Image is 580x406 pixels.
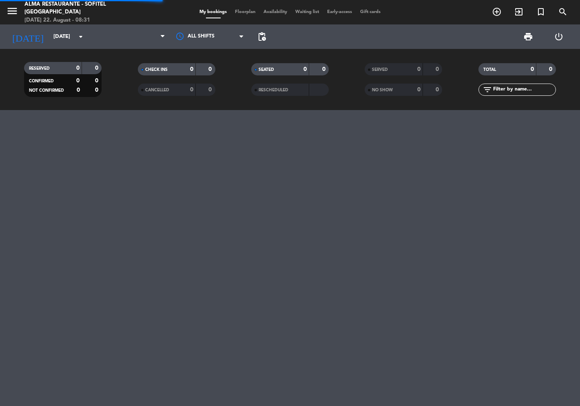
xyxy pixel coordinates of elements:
[6,5,18,17] i: menu
[208,87,213,93] strong: 0
[6,5,18,20] button: menu
[492,85,556,94] input: Filter by name...
[514,7,524,17] i: exit_to_app
[145,88,169,92] span: CANCELLED
[436,87,441,93] strong: 0
[544,24,574,49] div: LOG OUT
[24,16,139,24] div: [DATE] 22. August - 08:31
[436,66,441,72] strong: 0
[483,85,492,95] i: filter_list
[95,87,100,93] strong: 0
[372,88,393,92] span: NO SHOW
[76,32,86,42] i: arrow_drop_down
[95,78,100,84] strong: 0
[76,78,80,84] strong: 0
[372,68,388,72] span: SERVED
[208,66,213,72] strong: 0
[303,66,307,72] strong: 0
[259,88,288,92] span: RESCHEDULED
[145,68,168,72] span: CHECK INS
[531,66,534,72] strong: 0
[291,10,323,14] span: Waiting list
[259,68,274,72] span: SEATED
[322,66,327,72] strong: 0
[29,66,50,71] span: RESERVED
[95,65,100,71] strong: 0
[417,66,421,72] strong: 0
[6,28,49,46] i: [DATE]
[536,7,546,17] i: turned_in_not
[190,66,193,72] strong: 0
[29,79,54,83] span: CONFIRMED
[77,87,80,93] strong: 0
[257,32,267,42] span: pending_actions
[492,7,502,17] i: add_circle_outline
[76,65,80,71] strong: 0
[195,10,231,14] span: My bookings
[24,0,139,16] div: Alma restaurante - Sofitel [GEOGRAPHIC_DATA]
[259,10,291,14] span: Availability
[417,87,421,93] strong: 0
[29,88,64,93] span: NOT CONFIRMED
[549,66,554,72] strong: 0
[483,68,496,72] span: TOTAL
[558,7,568,17] i: search
[231,10,259,14] span: Floorplan
[554,32,564,42] i: power_settings_new
[190,87,193,93] strong: 0
[356,10,385,14] span: Gift cards
[323,10,356,14] span: Early-access
[523,32,533,42] span: print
